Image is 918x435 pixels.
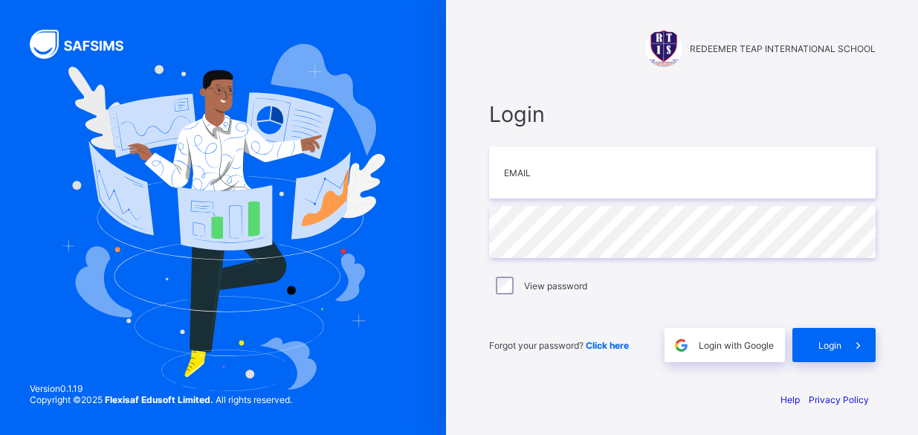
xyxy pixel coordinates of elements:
[489,101,876,127] span: Login
[30,30,141,59] img: SAFSIMS Logo
[30,383,292,394] span: Version 0.1.19
[809,394,869,405] a: Privacy Policy
[489,340,629,351] span: Forgot your password?
[818,340,841,351] span: Login
[699,340,774,351] span: Login with Google
[524,280,587,291] label: View password
[61,44,384,392] img: Hero Image
[30,394,292,405] span: Copyright © 2025 All rights reserved.
[690,43,876,54] span: REDEEMER TEAP INTERNATIONAL SCHOOL
[586,340,629,351] a: Click here
[105,394,213,405] strong: Flexisaf Edusoft Limited.
[780,394,800,405] a: Help
[673,337,690,354] img: google.396cfc9801f0270233282035f929180a.svg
